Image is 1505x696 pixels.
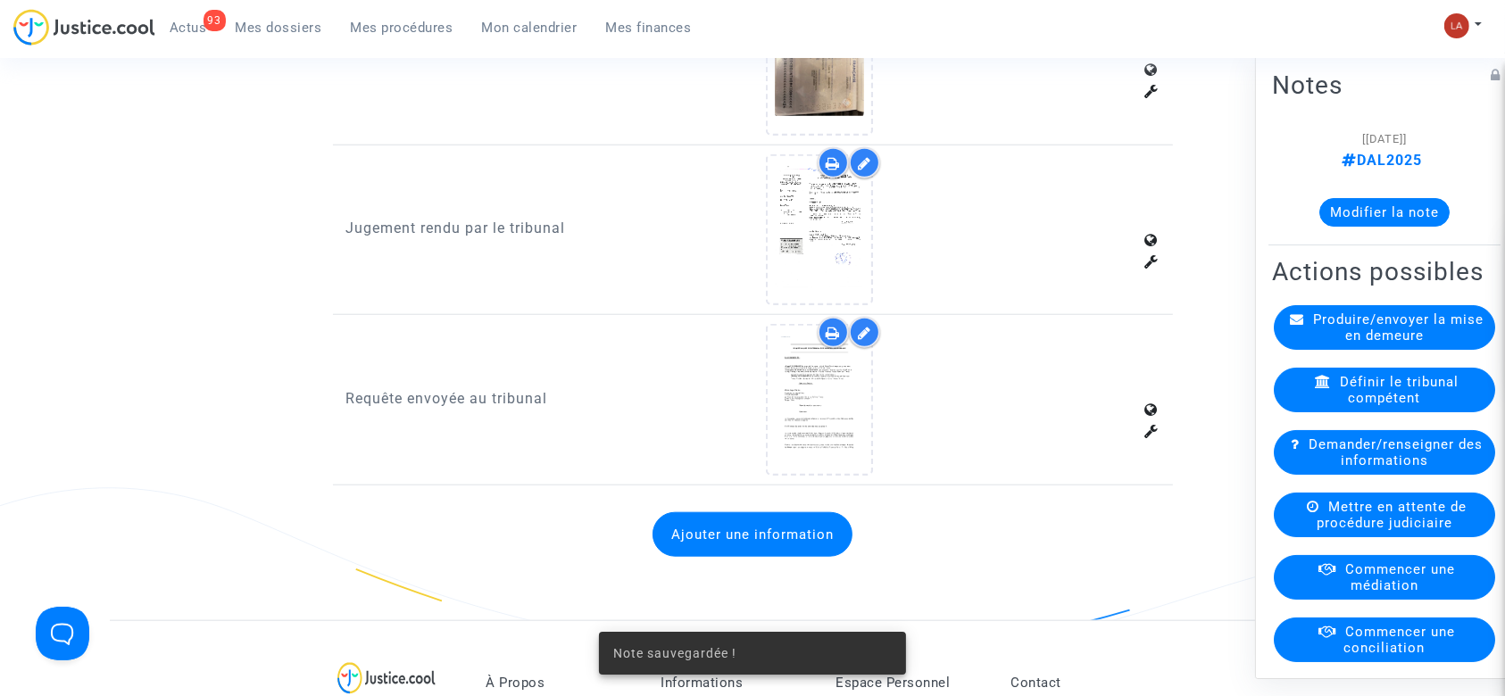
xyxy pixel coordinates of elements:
[155,14,221,41] a: 93Actus
[1343,152,1423,169] span: DAL2025
[592,14,706,41] a: Mes finances
[486,675,634,691] p: À Propos
[613,644,736,662] span: Note sauvegardée !
[1272,256,1497,287] h2: Actions possibles
[236,20,322,36] span: Mes dossiers
[1444,13,1469,38] img: 3f9b7d9779f7b0ffc2b90d026f0682a9
[346,217,740,239] p: Jugement rendu par le tribunal
[221,14,337,41] a: Mes dossiers
[1313,311,1484,344] span: Produire/envoyer la mise en demeure
[13,9,155,46] img: jc-logo.svg
[1345,561,1455,593] span: Commencer une médiation
[351,20,453,36] span: Mes procédures
[1319,198,1450,227] button: Modifier la note
[1309,436,1483,468] span: Demander/renseigner des informations
[1362,132,1407,145] span: [[DATE]]
[482,20,578,36] span: Mon calendrier
[36,607,89,660] iframe: Help Scout Beacon - Open
[1317,499,1467,531] span: Mettre en attente de procédure judiciaire
[1272,70,1497,101] h2: Notes
[1344,624,1456,656] span: Commencer une conciliation
[653,512,852,557] button: Ajouter une information
[468,14,592,41] a: Mon calendrier
[1340,374,1459,406] span: Définir le tribunal compétent
[170,20,207,36] span: Actus
[204,10,226,31] div: 93
[337,14,468,41] a: Mes procédures
[337,662,437,694] img: logo-lg.svg
[346,387,740,410] p: Requête envoyée au tribunal
[606,20,692,36] span: Mes finances
[1010,675,1159,691] p: Contact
